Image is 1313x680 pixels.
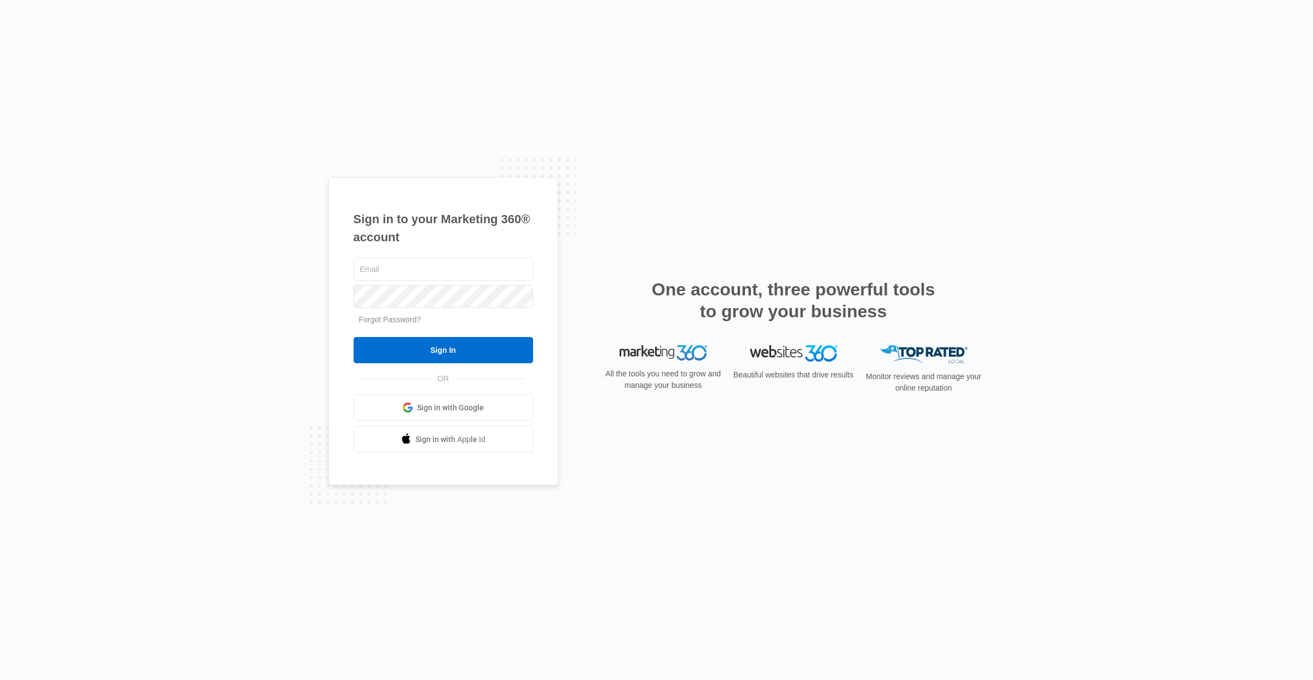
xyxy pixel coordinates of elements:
[863,371,985,394] p: Monitor reviews and manage your online reputation
[430,373,456,385] span: OR
[880,345,968,363] img: Top Rated Local
[354,258,533,281] input: Email
[750,345,837,361] img: Websites 360
[417,402,484,414] span: Sign in with Google
[649,278,939,322] h2: One account, three powerful tools to grow your business
[354,210,533,246] h1: Sign in to your Marketing 360® account
[620,345,707,361] img: Marketing 360
[354,337,533,363] input: Sign In
[732,369,855,381] p: Beautiful websites that drive results
[359,315,421,324] a: Forgot Password?
[354,394,533,421] a: Sign in with Google
[415,434,485,445] span: Sign in with Apple Id
[602,368,725,391] p: All the tools you need to grow and manage your business
[354,426,533,452] a: Sign in with Apple Id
